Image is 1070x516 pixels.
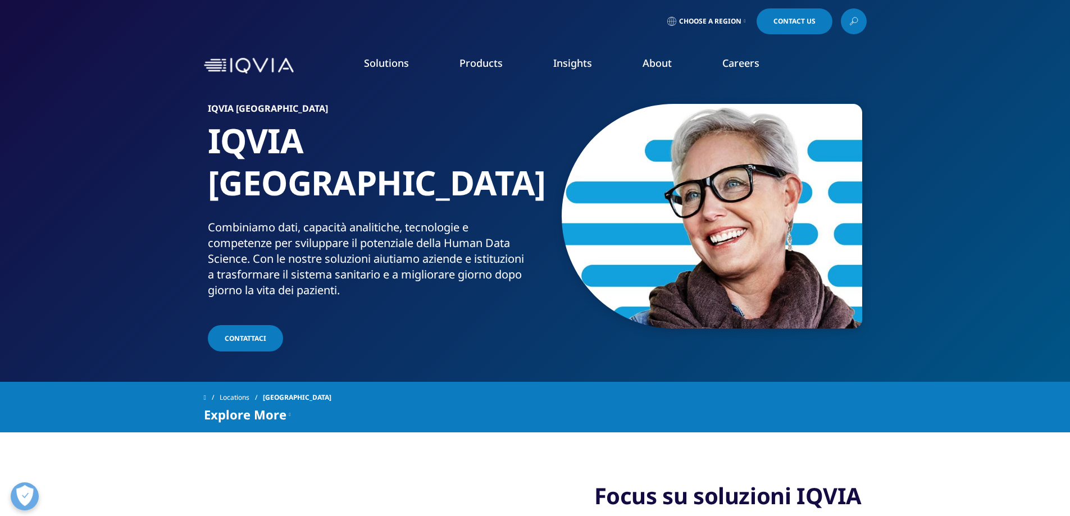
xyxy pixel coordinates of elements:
[679,17,741,26] span: Choose a Region
[225,334,266,343] span: Contattaci
[208,325,283,351] a: Contattaci
[298,39,867,92] nav: Primary
[773,18,816,25] span: Contact Us
[757,8,832,34] a: Contact Us
[11,482,39,510] button: Apri preferenze
[643,56,672,70] a: About
[208,104,531,120] h6: IQVIA [GEOGRAPHIC_DATA]
[722,56,759,70] a: Careers
[208,220,531,305] p: Combiniamo dati, capacità analitiche, tecnologie e competenze per sviluppare il potenziale della ...
[459,56,503,70] a: Products
[263,387,331,408] span: [GEOGRAPHIC_DATA]
[553,56,592,70] a: Insights
[208,120,531,220] h1: IQVIA [GEOGRAPHIC_DATA]
[220,387,263,408] a: Locations
[204,408,286,421] span: Explore More
[562,104,862,328] img: 24_rbuportraitoption.jpg
[364,56,409,70] a: Solutions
